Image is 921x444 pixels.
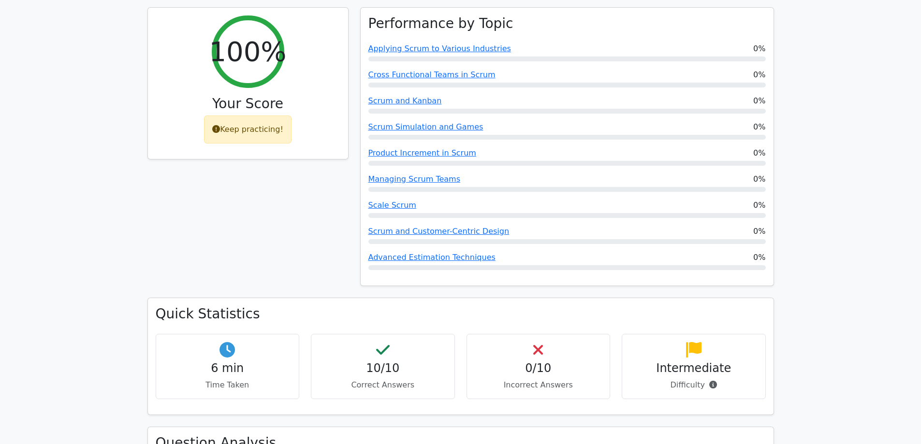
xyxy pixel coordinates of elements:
p: Difficulty [630,379,758,391]
a: Cross Functional Teams in Scrum [368,70,496,79]
h3: Quick Statistics [156,306,766,322]
span: 0% [753,252,765,263]
span: 0% [753,95,765,107]
a: Applying Scrum to Various Industries [368,44,511,53]
span: 0% [753,121,765,133]
h3: Performance by Topic [368,15,513,32]
h4: 6 min [164,361,292,375]
span: 0% [753,173,765,185]
a: Scrum and Customer-Centric Design [368,227,510,236]
span: 0% [753,147,765,159]
span: 0% [753,43,765,55]
h3: Your Score [156,96,340,112]
a: Scrum and Kanban [368,96,442,105]
span: 0% [753,226,765,237]
a: Scrum Simulation and Games [368,122,483,131]
div: Keep practicing! [204,115,292,143]
a: Product Increment in Scrum [368,148,476,158]
h4: Intermediate [630,361,758,375]
p: Correct Answers [319,379,447,391]
span: 0% [753,69,765,81]
p: Time Taken [164,379,292,391]
a: Scale Scrum [368,201,416,210]
h2: 100% [209,35,286,68]
span: 0% [753,200,765,211]
h4: 0/10 [475,361,602,375]
h4: 10/10 [319,361,447,375]
a: Advanced Estimation Techniques [368,253,496,262]
a: Managing Scrum Teams [368,174,461,184]
p: Incorrect Answers [475,379,602,391]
